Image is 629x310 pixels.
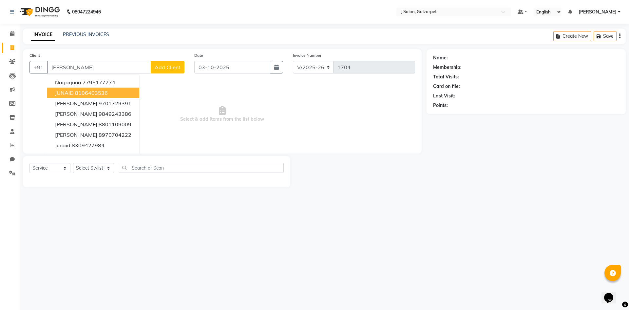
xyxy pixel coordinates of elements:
[155,64,181,71] span: Add Client
[55,90,74,96] span: JUNAID
[47,61,151,73] input: Search by Name/Mobile/Email/Code
[75,90,108,96] ngb-highlight: 8106403536
[594,31,617,41] button: Save
[29,52,40,58] label: Client
[151,61,184,73] button: Add Client
[55,132,97,138] span: [PERSON_NAME]
[579,9,617,15] span: [PERSON_NAME]
[55,79,81,86] span: Nagarjuna
[433,93,455,99] div: Last Visit:
[433,54,448,61] div: Name:
[99,132,131,138] ngb-highlight: 8970704222
[601,284,622,303] iframe: chat widget
[55,111,97,117] span: [PERSON_NAME]
[553,31,591,41] button: Create New
[72,142,105,149] ngb-highlight: 8309427984
[293,52,321,58] label: Invoice Number
[433,64,462,71] div: Membership:
[63,31,109,37] a: PREVIOUS INVOICES
[55,142,70,149] span: Junaid
[17,3,62,21] img: logo
[55,121,97,128] span: [PERSON_NAME]
[55,153,70,159] span: Junaid
[83,79,115,86] ngb-highlight: 7795177774
[72,3,101,21] b: 08047224946
[29,61,48,73] button: +91
[99,111,131,117] ngb-highlight: 9849243386
[433,73,459,80] div: Total Visits:
[433,83,460,90] div: Card on file:
[194,52,203,58] label: Date
[119,163,284,173] input: Search or Scan
[29,81,415,147] span: Select & add items from the list below
[99,121,131,128] ngb-highlight: 8801109009
[433,102,448,109] div: Points:
[72,153,105,159] ngb-highlight: 8919323461
[99,100,131,107] ngb-highlight: 9701729391
[55,100,97,107] span: [PERSON_NAME]
[31,29,55,41] a: INVOICE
